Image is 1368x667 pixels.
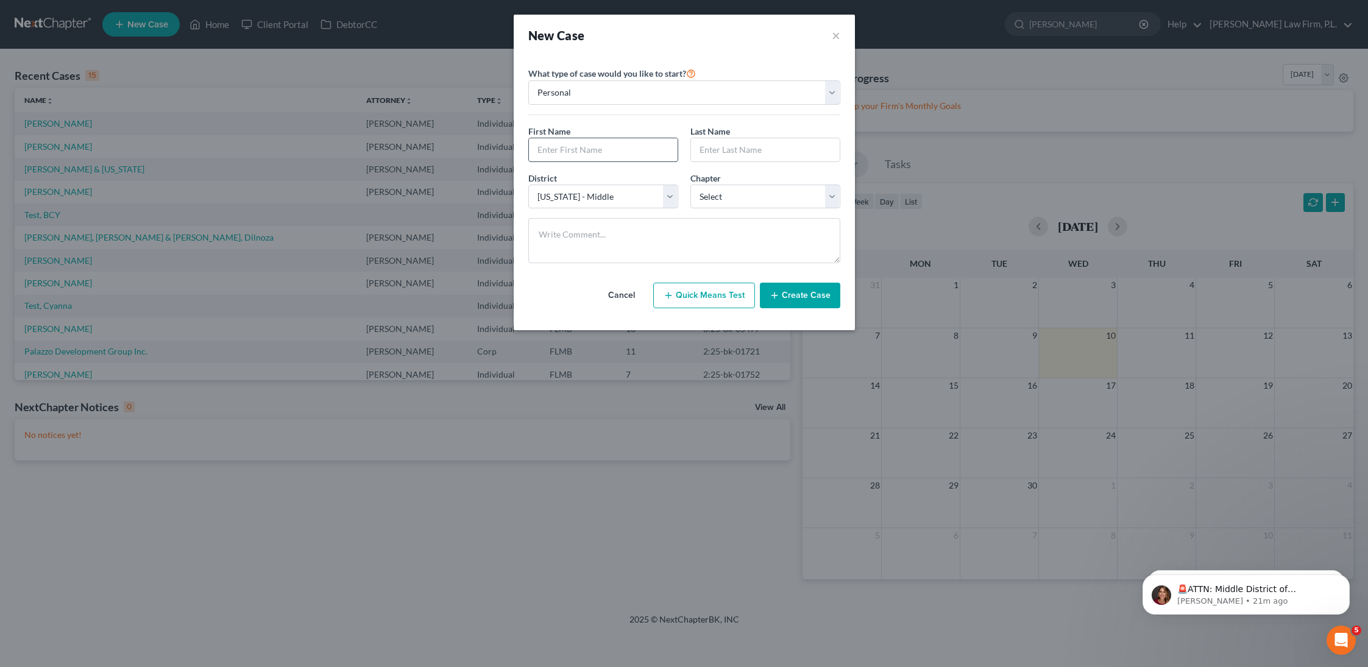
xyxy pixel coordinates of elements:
[690,126,730,136] span: Last Name
[653,283,755,308] button: Quick Means Test
[528,173,557,183] span: District
[690,173,721,183] span: Chapter
[760,283,840,308] button: Create Case
[528,66,696,80] label: What type of case would you like to start?
[595,283,648,308] button: Cancel
[691,138,840,161] input: Enter Last Name
[528,28,585,43] strong: New Case
[1124,549,1368,634] iframe: Intercom notifications message
[529,138,678,161] input: Enter First Name
[832,27,840,44] button: ×
[528,126,570,136] span: First Name
[1327,626,1356,655] iframe: Intercom live chat
[1352,626,1361,635] span: 5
